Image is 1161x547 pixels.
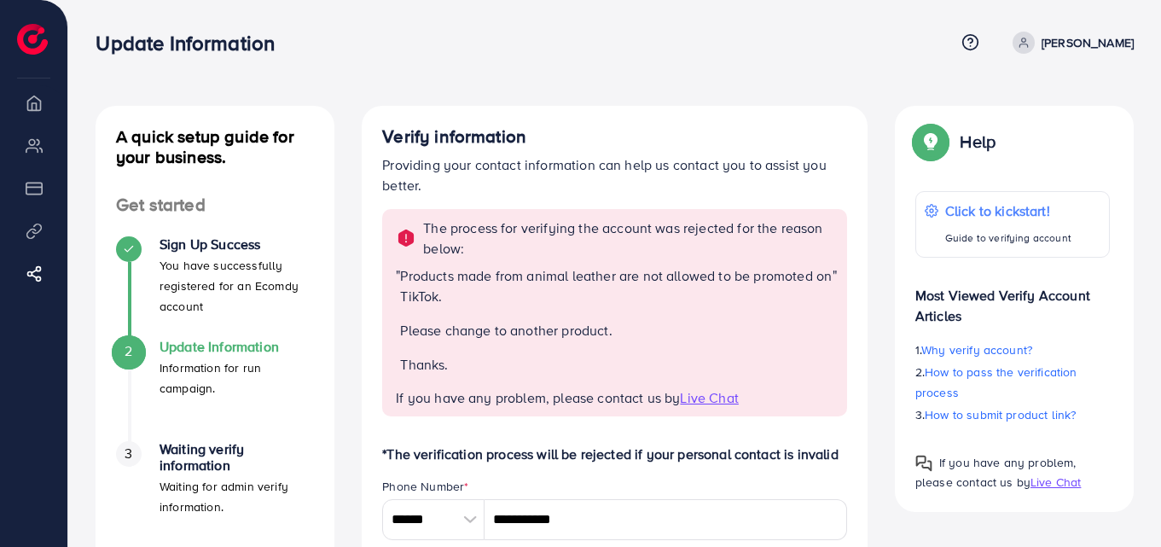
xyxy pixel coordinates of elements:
[921,341,1032,358] span: Why verify account?
[833,265,837,388] span: "
[423,218,837,259] p: The process for verifying the account was rejected for the reason below:
[396,228,416,248] img: alert
[160,441,314,474] h4: Waiting verify information
[96,31,288,55] h3: Update Information
[125,341,132,361] span: 2
[396,388,680,407] span: If you have any problem, please contact us by
[96,441,334,544] li: Waiting verify information
[1030,474,1081,491] span: Live Chat
[396,265,400,388] span: "
[160,236,314,253] h4: Sign Up Success
[915,271,1110,326] p: Most Viewed Verify Account Articles
[960,131,996,152] p: Help
[96,126,334,167] h4: A quick setup guide for your business.
[17,24,48,55] img: logo
[382,154,847,195] p: Providing your contact information can help us contact you to assist you better.
[915,404,1110,425] p: 3.
[945,201,1071,221] p: Click to kickstart!
[400,265,832,306] p: Products made from animal leather are not allowed to be promoted on TikTok.
[160,339,314,355] h4: Update Information
[382,126,847,148] h4: Verify information
[915,364,1077,401] span: How to pass the verification process
[1006,32,1134,54] a: [PERSON_NAME]
[400,320,832,340] p: Please change to another product.
[915,340,1110,360] p: 1.
[915,454,1077,491] span: If you have any problem, please contact us by
[400,354,832,375] p: Thanks.
[382,478,468,495] label: Phone Number
[915,455,932,472] img: Popup guide
[925,406,1076,423] span: How to submit product link?
[1042,32,1134,53] p: [PERSON_NAME]
[160,476,314,517] p: Waiting for admin verify information.
[680,388,738,407] span: Live Chat
[382,444,847,464] p: *The verification process will be rejected if your personal contact is invalid
[96,236,334,339] li: Sign Up Success
[96,339,334,441] li: Update Information
[915,126,946,157] img: Popup guide
[96,195,334,216] h4: Get started
[915,362,1110,403] p: 2.
[160,255,314,317] p: You have successfully registered for an Ecomdy account
[125,444,132,463] span: 3
[945,228,1071,248] p: Guide to verifying account
[160,358,314,399] p: Information for run campaign.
